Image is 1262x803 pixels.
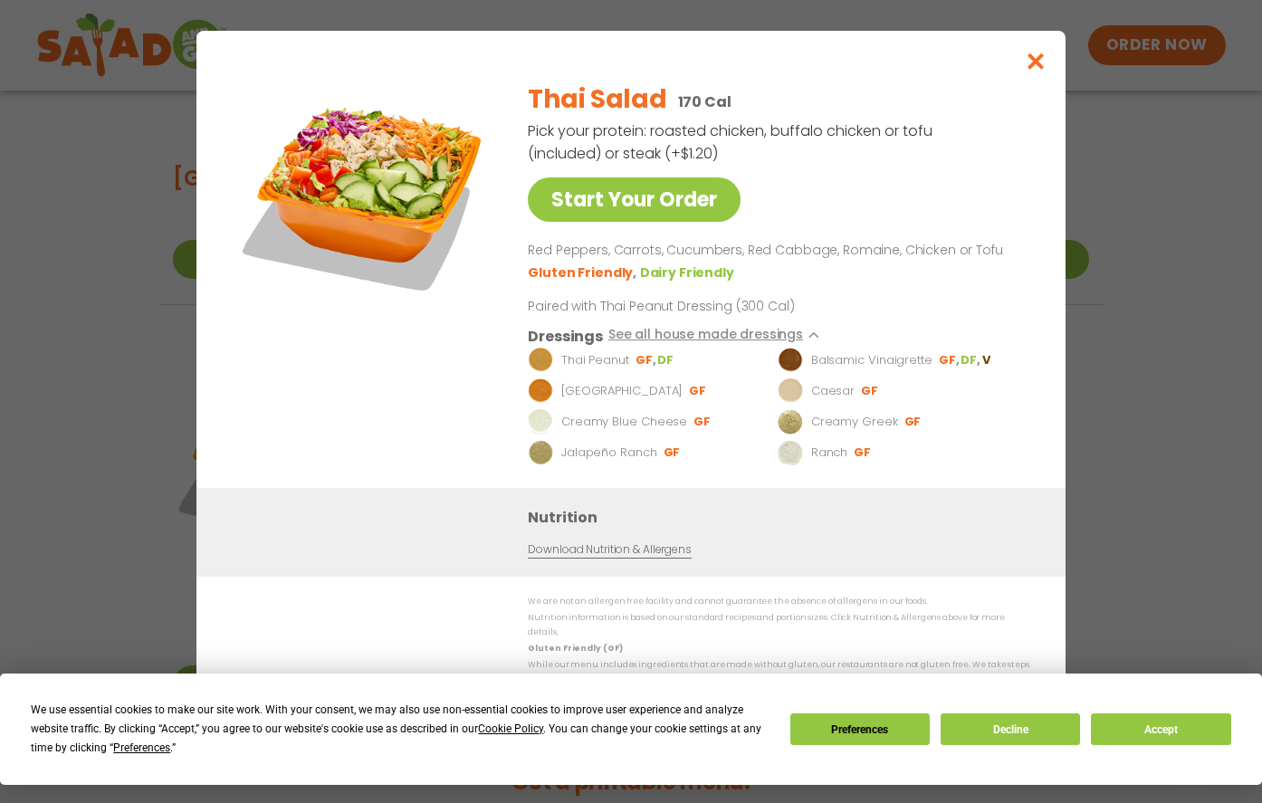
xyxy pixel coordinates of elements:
img: Dressing preview image for Thai Peanut [528,348,553,373]
p: Creamy Greek [811,413,898,431]
li: GF [904,414,923,430]
li: DF [961,352,981,368]
img: Dressing preview image for Caesar [778,378,803,404]
p: While our menu includes ingredients that are made without gluten, our restaurants are not gluten ... [528,658,1029,686]
li: GF [861,383,880,399]
img: Dressing preview image for Jalapeño Ranch [528,440,553,465]
p: Balsamic Vinaigrette [811,351,932,369]
p: Red Peppers, Carrots, Cucumbers, Red Cabbage, Romaine, Chicken or Tofu [528,240,1022,262]
img: Dressing preview image for Ranch [778,440,803,465]
p: Nutrition information is based on our standard recipes and portion sizes. Click Nutrition & Aller... [528,611,1029,639]
p: Paired with Thai Peanut Dressing (300 Cal) [528,297,863,316]
span: Preferences [113,741,170,754]
button: Preferences [790,713,930,745]
img: Dressing preview image for BBQ Ranch [528,378,553,404]
p: We are not an allergen free facility and cannot guarantee the absence of allergens in our foods. [528,595,1029,608]
p: Thai Peanut [561,351,629,369]
li: GF [693,414,712,430]
li: GF [689,383,708,399]
li: DF [657,352,675,368]
img: Dressing preview image for Creamy Blue Cheese [528,409,553,435]
p: Ranch [811,444,848,462]
p: Caesar [811,382,855,400]
h3: Nutrition [528,506,1038,529]
div: We use essential cookies to make our site work. With your consent, we may also use non-essential ... [31,701,768,758]
li: V [982,352,992,368]
p: Creamy Blue Cheese [561,413,687,431]
h2: Thai Salad [528,81,666,119]
li: GF [664,445,683,461]
p: Jalapeño Ranch [561,444,657,462]
p: [GEOGRAPHIC_DATA] [561,382,683,400]
button: Accept [1091,713,1230,745]
li: Gluten Friendly [528,263,639,282]
span: Cookie Policy [478,722,543,735]
button: See all house made dressings [608,325,828,348]
a: Start Your Order [528,177,741,222]
strong: Gluten Friendly (GF) [528,643,622,654]
img: Dressing preview image for Balsamic Vinaigrette [778,348,803,373]
li: GF [854,445,873,461]
img: Featured product photo for Thai Salad [237,67,491,320]
p: 170 Cal [678,91,731,113]
p: Pick your protein: roasted chicken, buffalo chicken or tofu (included) or steak (+$1.20) [528,119,935,165]
button: Close modal [1007,31,1066,91]
li: Dairy Friendly [640,263,738,282]
img: Dressing preview image for Creamy Greek [778,409,803,435]
button: Decline [941,713,1080,745]
li: GF [636,352,657,368]
li: GF [939,352,961,368]
a: Download Nutrition & Allergens [528,541,691,559]
h3: Dressings [528,325,603,348]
